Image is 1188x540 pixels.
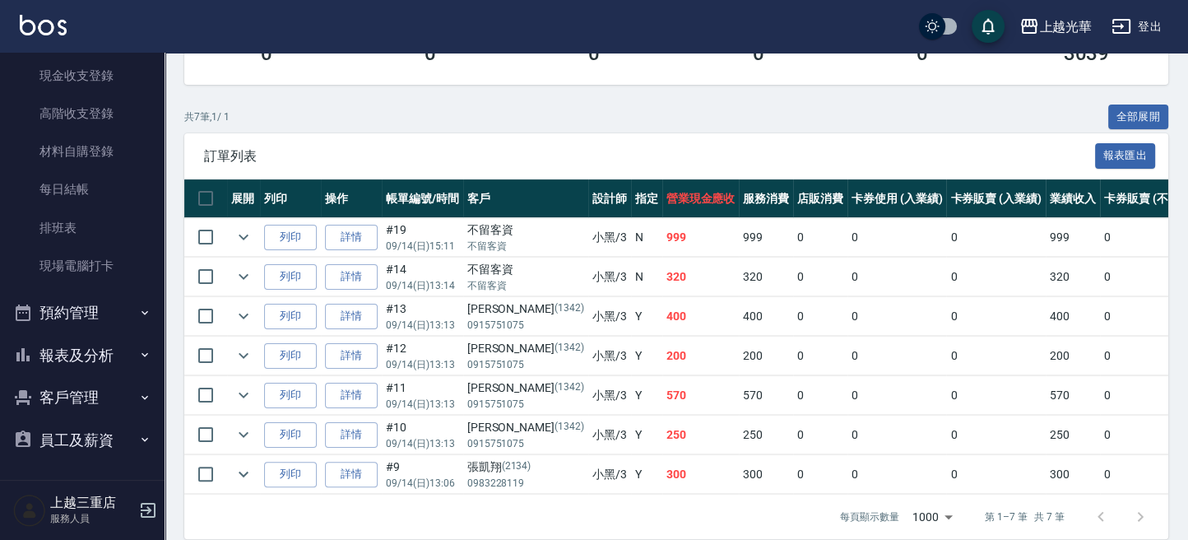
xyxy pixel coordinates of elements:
[555,379,584,397] p: (1342)
[7,209,158,247] a: 排班表
[7,133,158,170] a: 材料自購登錄
[985,510,1065,524] p: 第 1–7 筆 共 7 筆
[946,455,1046,494] td: 0
[264,343,317,369] button: 列印
[463,179,588,218] th: 客戶
[946,218,1046,257] td: 0
[467,300,584,318] div: [PERSON_NAME]
[847,416,947,454] td: 0
[739,218,793,257] td: 999
[1108,105,1169,130] button: 全部展開
[739,258,793,296] td: 320
[1013,10,1098,44] button: 上越光華
[467,436,584,451] p: 0915751075
[231,343,256,368] button: expand row
[793,297,847,336] td: 0
[1105,12,1168,42] button: 登出
[588,376,631,415] td: 小黑 /3
[231,422,256,447] button: expand row
[264,304,317,329] button: 列印
[739,179,793,218] th: 服務消費
[7,376,158,419] button: 客戶管理
[917,42,928,65] h3: 0
[386,278,459,293] p: 09/14 (日) 13:14
[386,357,459,372] p: 09/14 (日) 13:13
[793,258,847,296] td: 0
[631,297,662,336] td: Y
[7,419,158,462] button: 員工及薪資
[321,179,382,218] th: 操作
[946,179,1046,218] th: 卡券販賣 (入業績)
[1046,258,1100,296] td: 320
[1046,218,1100,257] td: 999
[261,42,272,65] h3: 0
[467,340,584,357] div: [PERSON_NAME]
[662,376,740,415] td: 570
[588,218,631,257] td: 小黑 /3
[555,300,584,318] p: (1342)
[382,297,463,336] td: #13
[325,304,378,329] a: 詳情
[204,148,1095,165] span: 訂單列表
[467,278,584,293] p: 不留客資
[325,422,378,448] a: 詳情
[588,258,631,296] td: 小黑 /3
[793,179,847,218] th: 店販消費
[739,297,793,336] td: 400
[906,495,958,539] div: 1000
[467,397,584,412] p: 0915751075
[793,218,847,257] td: 0
[588,297,631,336] td: 小黑 /3
[793,376,847,415] td: 0
[662,455,740,494] td: 300
[264,264,317,290] button: 列印
[739,416,793,454] td: 250
[382,218,463,257] td: #19
[467,239,584,254] p: 不留客資
[467,419,584,436] div: [PERSON_NAME]
[631,218,662,257] td: N
[847,179,947,218] th: 卡券使用 (入業績)
[382,416,463,454] td: #10
[847,376,947,415] td: 0
[50,495,134,511] h5: 上越三重店
[946,258,1046,296] td: 0
[231,264,256,289] button: expand row
[1095,143,1156,169] button: 報表匯出
[467,221,584,239] div: 不留客資
[325,343,378,369] a: 詳情
[793,416,847,454] td: 0
[631,416,662,454] td: Y
[382,258,463,296] td: #14
[1046,297,1100,336] td: 400
[325,383,378,408] a: 詳情
[386,436,459,451] p: 09/14 (日) 13:13
[631,337,662,375] td: Y
[847,218,947,257] td: 0
[946,297,1046,336] td: 0
[231,225,256,249] button: expand row
[20,15,67,35] img: Logo
[325,264,378,290] a: 詳情
[184,109,230,124] p: 共 7 筆, 1 / 1
[739,337,793,375] td: 200
[631,258,662,296] td: N
[1046,455,1100,494] td: 300
[840,510,899,524] p: 每頁顯示數量
[382,179,463,218] th: 帳單編號/時間
[946,376,1046,415] td: 0
[467,261,584,278] div: 不留客資
[631,376,662,415] td: Y
[325,225,378,250] a: 詳情
[793,337,847,375] td: 0
[1063,42,1109,65] h3: 3039
[946,337,1046,375] td: 0
[847,337,947,375] td: 0
[662,218,740,257] td: 999
[847,455,947,494] td: 0
[555,419,584,436] p: (1342)
[739,455,793,494] td: 300
[1046,179,1100,218] th: 業績收入
[264,225,317,250] button: 列印
[467,357,584,372] p: 0915751075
